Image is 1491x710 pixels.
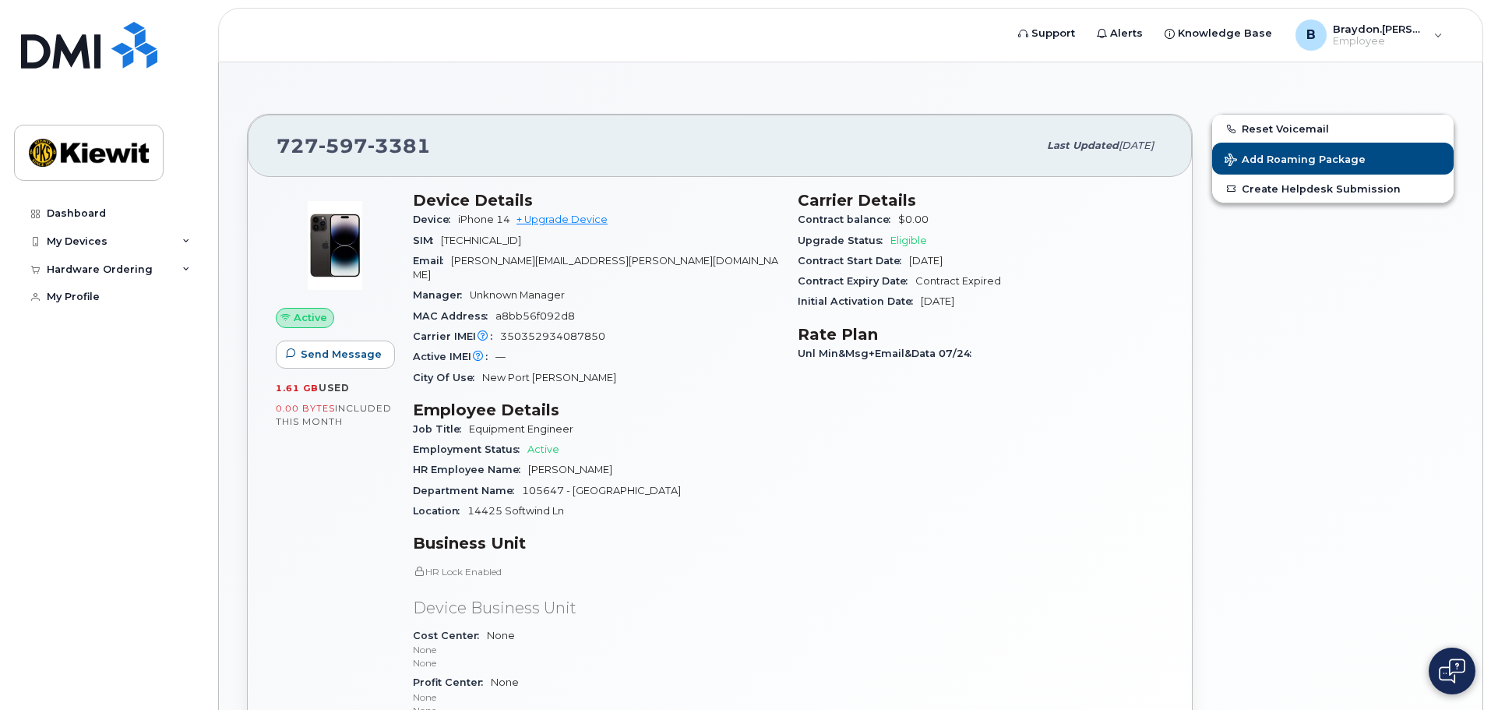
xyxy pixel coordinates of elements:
h3: Employee Details [413,401,779,419]
span: None [413,630,779,670]
span: Job Title [413,423,469,435]
p: HR Lock Enabled [413,565,779,578]
span: Profit Center [413,676,491,688]
span: used [319,382,350,394]
span: Equipment Engineer [469,423,573,435]
span: Employment Status [413,443,527,455]
span: Active [527,443,559,455]
span: Email [413,255,451,267]
span: iPhone 14 [458,214,510,225]
h3: Carrier Details [798,191,1164,210]
img: image20231002-3703462-njx0qo.jpeg [288,199,382,292]
span: [PERSON_NAME][EMAIL_ADDRESS][PERSON_NAME][DOMAIN_NAME] [413,255,778,281]
span: Unl Min&Msg+Email&Data 07/24 [798,348,979,359]
span: 14425 Softwind Ln [467,505,564,517]
span: HR Employee Name [413,464,528,475]
span: Last updated [1047,140,1119,151]
span: Active [294,310,327,325]
span: 727 [277,134,431,157]
h3: Rate Plan [798,325,1164,344]
span: City Of Use [413,372,482,383]
span: Initial Activation Date [798,295,921,307]
span: [DATE] [1119,140,1154,151]
span: [DATE] [921,295,954,307]
span: Cost Center [413,630,487,641]
span: [TECHNICAL_ID] [441,235,521,246]
span: New Port [PERSON_NAME] [482,372,616,383]
p: Device Business Unit [413,597,779,620]
span: Send Message [301,347,382,362]
span: [DATE] [909,255,943,267]
span: Device [413,214,458,225]
span: 105647 - [GEOGRAPHIC_DATA] [522,485,681,496]
span: Upgrade Status [798,235,890,246]
a: Create Helpdesk Submission [1212,175,1454,203]
span: 597 [319,134,368,157]
span: Contract Start Date [798,255,909,267]
span: [PERSON_NAME] [528,464,612,475]
p: None [413,643,779,656]
span: Contract balance [798,214,898,225]
span: Contract Expired [915,275,1001,287]
span: Unknown Manager [470,289,565,301]
span: 350352934087850 [500,330,605,342]
span: 3381 [368,134,431,157]
span: Manager [413,289,470,301]
button: Add Roaming Package [1212,143,1454,175]
span: Contract Expiry Date [798,275,915,287]
img: Open chat [1439,659,1465,684]
span: MAC Address [413,310,495,322]
span: Department Name [413,485,522,496]
span: 0.00 Bytes [276,403,335,414]
h3: Business Unit [413,534,779,553]
span: 1.61 GB [276,383,319,394]
span: $0.00 [898,214,929,225]
span: — [495,351,506,362]
span: SIM [413,235,441,246]
h3: Device Details [413,191,779,210]
a: + Upgrade Device [516,214,608,225]
span: Eligible [890,235,927,246]
span: Active IMEI [413,351,495,362]
span: Carrier IMEI [413,330,500,342]
span: a8bb56f092d8 [495,310,575,322]
button: Reset Voicemail [1212,115,1454,143]
span: Add Roaming Package [1225,154,1366,168]
p: None [413,691,779,704]
p: None [413,656,779,669]
button: Send Message [276,341,395,369]
span: Location [413,505,467,517]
